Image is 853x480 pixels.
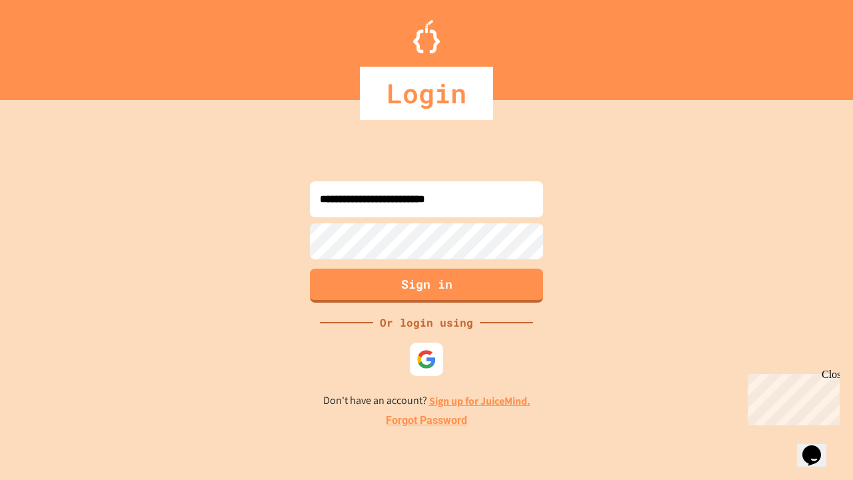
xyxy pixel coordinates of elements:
img: google-icon.svg [417,349,436,369]
button: Sign in [310,269,543,303]
div: Or login using [373,315,480,331]
div: Login [360,67,493,120]
img: Logo.svg [413,20,440,53]
a: Forgot Password [386,413,467,429]
div: Chat with us now!Close [5,5,92,85]
p: Don't have an account? [323,393,530,409]
a: Sign up for JuiceMind. [429,394,530,408]
iframe: chat widget [742,369,840,425]
iframe: chat widget [797,427,840,467]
